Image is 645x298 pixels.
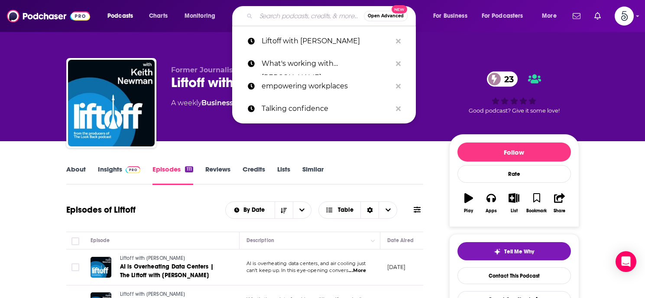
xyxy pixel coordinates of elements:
div: 111 [185,166,193,172]
span: 23 [496,71,518,87]
a: AI is Overheating Data Centers | The Liftoff with [PERSON_NAME] [120,262,224,280]
h2: Choose List sort [225,201,311,219]
button: open menu [178,9,227,23]
p: Liftoff with Keith Newman [262,30,392,52]
div: Search podcasts, credits, & more... [240,6,424,26]
button: Column Actions [368,236,378,246]
button: Sort Direction [275,202,293,218]
p: Talking confidence [262,97,392,120]
div: Description [246,235,274,246]
span: Former Journalist, Startup + GTM exec [PERSON_NAME] [171,66,375,74]
a: Episodes111 [152,165,193,185]
button: Share [548,188,570,219]
button: Play [457,188,480,219]
input: Search podcasts, credits, & more... [256,9,364,23]
a: About [66,165,86,185]
a: Lists [277,165,290,185]
a: 23 [487,71,518,87]
button: open menu [293,202,311,218]
span: can’t keep up. In this eye-opening convers [246,267,348,273]
a: Reviews [205,165,230,185]
button: open menu [226,207,275,213]
p: [DATE] [387,263,406,271]
button: open menu [476,9,536,23]
span: Charts [149,10,168,22]
button: open menu [427,9,478,23]
button: Bookmark [525,188,548,219]
a: Credits [243,165,265,185]
div: Open Intercom Messenger [616,251,636,272]
span: Open Advanced [368,14,404,18]
img: Podchaser - Follow, Share and Rate Podcasts [7,8,90,24]
span: Table [338,207,353,213]
img: Podchaser Pro [126,166,141,173]
button: Apps [480,188,502,219]
div: List [511,208,518,214]
button: Show profile menu [615,6,634,26]
button: Choose View [318,201,398,219]
span: For Business [433,10,467,22]
span: Monitoring [185,10,215,22]
div: Share [554,208,565,214]
img: User Profile [615,6,634,26]
span: More [542,10,557,22]
a: Liftoff with [PERSON_NAME] [232,30,416,52]
button: List [502,188,525,219]
a: Business [201,99,233,107]
a: Show notifications dropdown [591,9,604,23]
div: Sort Direction [360,202,379,218]
img: tell me why sparkle [494,248,501,255]
span: Toggle select row [71,263,79,271]
span: Podcasts [107,10,133,22]
span: ...More [349,267,366,274]
div: Apps [486,208,497,214]
button: tell me why sparkleTell Me Why [457,242,571,260]
span: Liftoff with [PERSON_NAME] [120,255,185,261]
a: What's working with [PERSON_NAME] [232,52,416,75]
span: AI is overheating data centers, and air cooling just [246,260,366,266]
p: What's working with cam marston [262,52,392,75]
div: Play [464,208,473,214]
div: Date Aired [387,235,414,246]
div: Episode [91,235,110,246]
span: Tell Me Why [504,248,534,255]
a: Show notifications dropdown [569,9,584,23]
span: Logged in as Spiral5-G2 [615,6,634,26]
button: open menu [536,9,567,23]
a: Talking confidence [232,97,416,120]
div: Bookmark [526,208,547,214]
div: Rate [457,165,571,183]
h1: Episodes of Liftoff [66,204,136,215]
p: empowering workplaces [262,75,392,97]
img: Liftoff with Keith Newman [68,60,155,146]
a: Contact This Podcast [457,267,571,284]
span: Liftoff with [PERSON_NAME] [120,291,185,297]
button: Open AdvancedNew [364,11,408,21]
div: 23Good podcast? Give it some love! [449,66,579,120]
span: For Podcasters [482,10,523,22]
span: New [392,5,407,13]
div: A weekly podcast [171,98,323,108]
span: Good podcast? Give it some love! [469,107,560,114]
span: By Date [243,207,268,213]
a: Similar [302,165,324,185]
button: Follow [457,143,571,162]
span: AI is Overheating Data Centers | The Liftoff with [PERSON_NAME] [120,263,214,279]
button: open menu [101,9,144,23]
a: InsightsPodchaser Pro [98,165,141,185]
a: empowering workplaces [232,75,416,97]
a: Liftoff with [PERSON_NAME] [120,255,224,262]
a: Charts [143,9,173,23]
